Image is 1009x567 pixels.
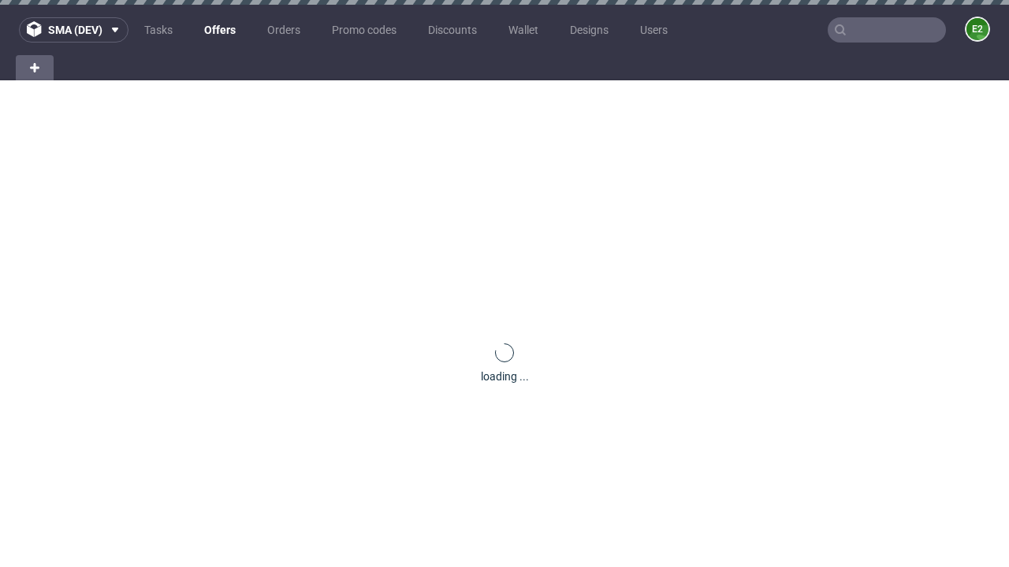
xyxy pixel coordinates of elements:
[322,17,406,43] a: Promo codes
[481,369,529,384] div: loading ...
[631,17,677,43] a: Users
[135,17,182,43] a: Tasks
[195,17,245,43] a: Offers
[19,17,128,43] button: sma (dev)
[258,17,310,43] a: Orders
[499,17,548,43] a: Wallet
[966,18,989,40] figcaption: e2
[48,24,102,35] span: sma (dev)
[560,17,618,43] a: Designs
[419,17,486,43] a: Discounts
